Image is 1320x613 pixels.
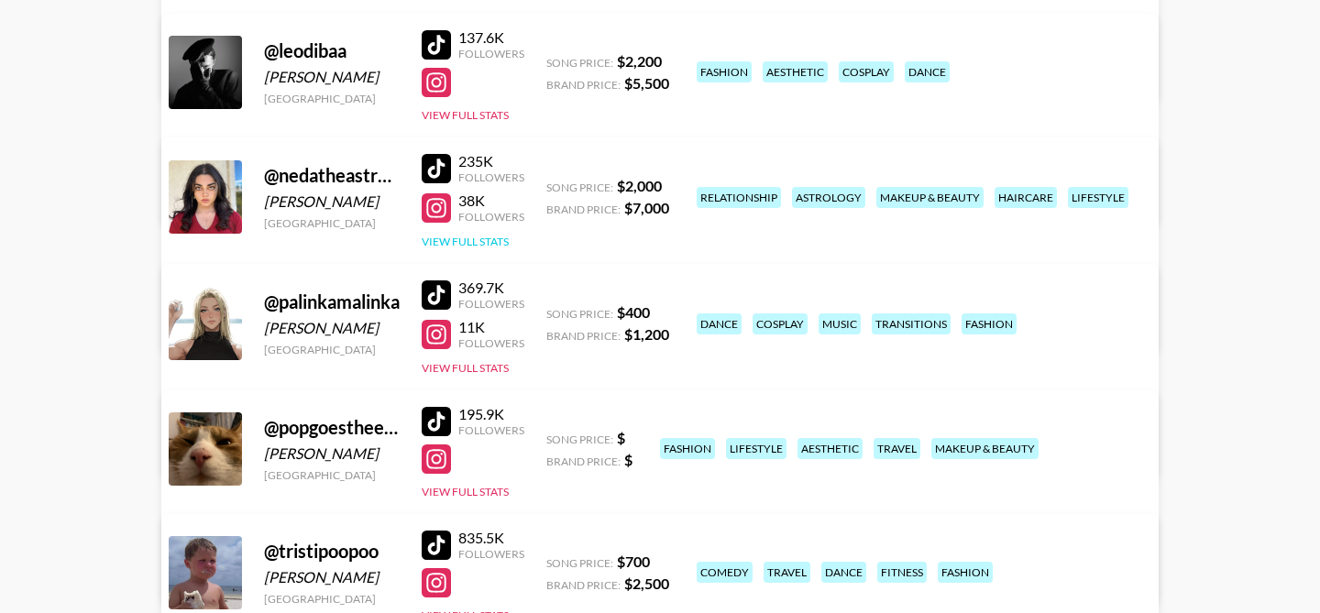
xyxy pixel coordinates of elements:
[458,547,524,561] div: Followers
[876,187,984,208] div: makeup & beauty
[624,575,669,592] strong: $ 2,500
[546,181,613,194] span: Song Price:
[458,405,524,423] div: 195.9K
[458,279,524,297] div: 369.7K
[264,92,400,105] div: [GEOGRAPHIC_DATA]
[617,429,625,446] strong: $
[797,438,863,459] div: aesthetic
[422,235,509,248] button: View Full Stats
[839,61,894,82] div: cosplay
[697,61,752,82] div: fashion
[264,164,400,187] div: @ nedatheastrologer
[546,78,621,92] span: Brand Price:
[546,56,613,70] span: Song Price:
[264,343,400,356] div: [GEOGRAPHIC_DATA]
[617,177,662,194] strong: $ 2,000
[617,52,662,70] strong: $ 2,200
[931,438,1039,459] div: makeup & beauty
[763,61,828,82] div: aesthetic
[422,361,509,375] button: View Full Stats
[264,592,400,606] div: [GEOGRAPHIC_DATA]
[905,61,950,82] div: dance
[874,438,920,459] div: travel
[697,562,753,583] div: comedy
[995,187,1057,208] div: haircare
[458,210,524,224] div: Followers
[264,568,400,586] div: [PERSON_NAME]
[264,290,400,313] div: @ palinkamalinka
[821,562,866,583] div: dance
[624,199,669,216] strong: $ 7,000
[422,108,509,122] button: View Full Stats
[546,578,621,592] span: Brand Price:
[938,562,993,583] div: fashion
[458,47,524,60] div: Followers
[546,203,621,216] span: Brand Price:
[617,303,650,321] strong: $ 400
[264,444,400,463] div: [PERSON_NAME]
[458,297,524,311] div: Followers
[697,187,781,208] div: relationship
[264,192,400,211] div: [PERSON_NAME]
[458,28,524,47] div: 137.6K
[264,39,400,62] div: @ leodibaa
[764,562,810,583] div: travel
[264,216,400,230] div: [GEOGRAPHIC_DATA]
[458,529,524,547] div: 835.5K
[1068,187,1128,208] div: lifestyle
[546,307,613,321] span: Song Price:
[264,540,400,563] div: @ tristipoopoo
[962,313,1017,334] div: fashion
[458,152,524,170] div: 235K
[697,313,742,334] div: dance
[872,313,951,334] div: transitions
[546,329,621,343] span: Brand Price:
[458,318,524,336] div: 11K
[617,553,650,570] strong: $ 700
[458,170,524,184] div: Followers
[660,438,715,459] div: fashion
[877,562,927,583] div: fitness
[546,556,613,570] span: Song Price:
[264,416,400,439] div: @ popgoestheeweasel
[819,313,861,334] div: music
[546,432,613,446] span: Song Price:
[458,192,524,210] div: 38K
[458,336,524,350] div: Followers
[264,319,400,337] div: [PERSON_NAME]
[422,485,509,498] button: View Full Stats
[264,68,400,86] div: [PERSON_NAME]
[458,423,524,437] div: Followers
[726,438,786,459] div: lifestyle
[264,468,400,482] div: [GEOGRAPHIC_DATA]
[624,451,632,468] strong: $
[792,187,865,208] div: astrology
[624,74,669,92] strong: $ 5,500
[546,454,621,468] span: Brand Price:
[753,313,808,334] div: cosplay
[624,325,669,343] strong: $ 1,200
